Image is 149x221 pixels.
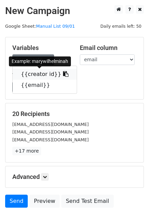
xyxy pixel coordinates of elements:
h5: Variables [12,44,70,52]
a: +17 more [12,147,41,155]
a: {{email}} [13,80,77,91]
span: Daily emails left: 50 [98,23,144,30]
h2: New Campaign [5,5,144,17]
h5: Advanced [12,173,137,181]
iframe: Chat Widget [115,188,149,221]
a: {{creator id}} [13,69,77,80]
a: Send Test Email [61,195,113,208]
div: Example: marywilhelminah [9,56,71,66]
a: Daily emails left: 50 [98,24,144,29]
small: Google Sheet: [5,24,75,29]
h5: 20 Recipients [12,110,137,118]
small: [EMAIL_ADDRESS][DOMAIN_NAME] [12,137,89,142]
small: [EMAIL_ADDRESS][DOMAIN_NAME] [12,122,89,127]
a: Preview [29,195,60,208]
a: Send [5,195,28,208]
a: Manual List 09/01 [36,24,75,29]
h5: Email column [80,44,137,52]
small: [EMAIL_ADDRESS][DOMAIN_NAME] [12,129,89,134]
